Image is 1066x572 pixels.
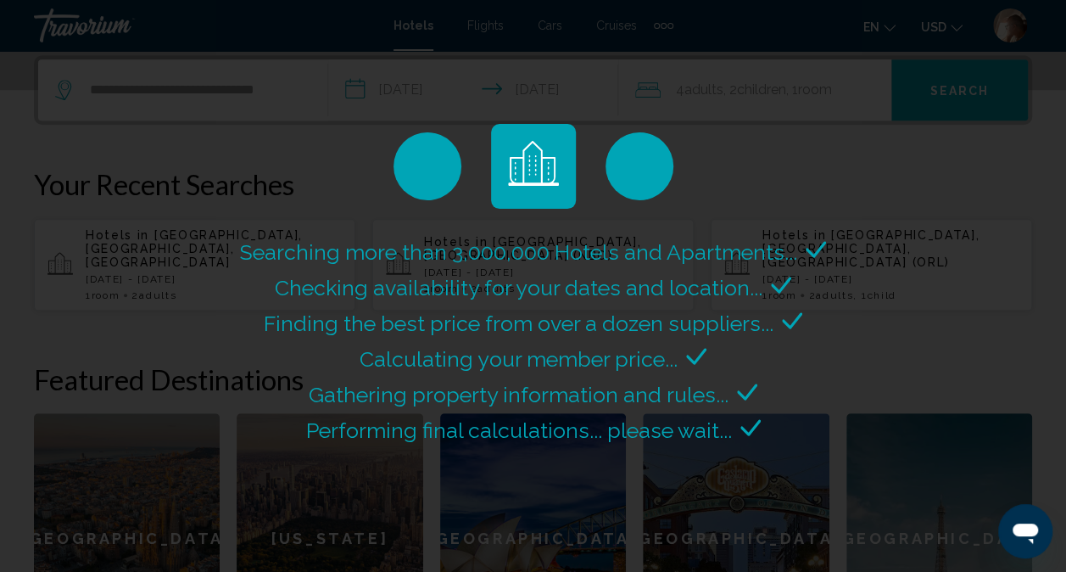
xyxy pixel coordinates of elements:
iframe: Button to launch messaging window [998,504,1052,558]
span: Finding the best price from over a dozen suppliers... [264,311,773,336]
span: Checking availability for your dates and location... [275,275,762,300]
span: Performing final calculations... please wait... [306,418,732,443]
span: Gathering property information and rules... [309,382,728,407]
span: Calculating your member price... [360,346,678,372]
span: Searching more than 3,000,000 Hotels and Apartments... [240,239,797,265]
